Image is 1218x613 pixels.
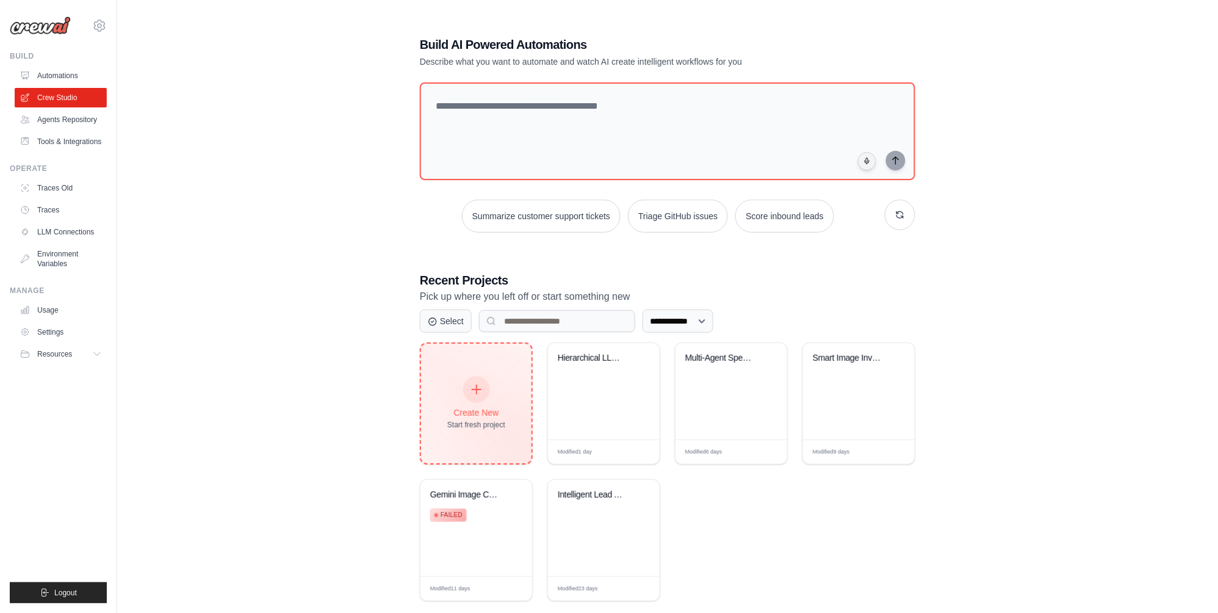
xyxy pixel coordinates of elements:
[15,132,107,151] a: Tools & Integrations
[631,584,641,593] span: Edit
[885,200,915,230] button: Get new suggestions
[15,222,107,242] a: LLM Connections
[15,300,107,320] a: Usage
[685,353,759,364] div: Multi-Agent Specialist Chatbot
[558,490,632,501] div: Intelligent Lead Analysis & Routing System
[10,286,107,296] div: Manage
[735,200,834,233] button: Score inbound leads
[15,66,107,85] a: Automations
[447,407,505,419] div: Create New
[886,448,896,457] span: Edit
[420,56,830,68] p: Describe what you want to automate and watch AI create intelligent workflows for you
[54,588,77,598] span: Logout
[558,585,598,593] span: Modified 23 days
[558,353,632,364] div: Hierarchical LLM Chatbot Manager
[15,178,107,198] a: Traces Old
[10,164,107,173] div: Operate
[430,585,470,593] span: Modified 11 days
[628,200,728,233] button: Triage GitHub issues
[631,448,641,457] span: Edit
[15,344,107,364] button: Resources
[447,420,505,430] div: Start fresh project
[420,310,472,333] button: Select
[10,582,107,603] button: Logout
[462,200,621,233] button: Summarize customer support tickets
[37,349,72,359] span: Resources
[858,152,876,170] button: Click to speak your automation idea
[15,244,107,274] a: Environment Variables
[15,322,107,342] a: Settings
[759,448,769,457] span: Edit
[10,51,107,61] div: Build
[441,510,463,520] span: Failed
[685,448,723,457] span: Modified 6 days
[558,448,592,457] span: Modified 1 day
[430,490,504,501] div: Gemini Image Collage Inventory Analyzer
[15,88,107,107] a: Crew Studio
[15,110,107,129] a: Agents Repository
[15,200,107,220] a: Traces
[420,289,915,305] p: Pick up where you left off or start something new
[813,353,887,364] div: Smart Image Inventory & Collage System
[813,448,850,457] span: Modified 9 days
[420,272,915,289] h3: Recent Projects
[503,584,514,593] span: Edit
[10,16,71,35] img: Logo
[420,36,830,53] h1: Build AI Powered Automations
